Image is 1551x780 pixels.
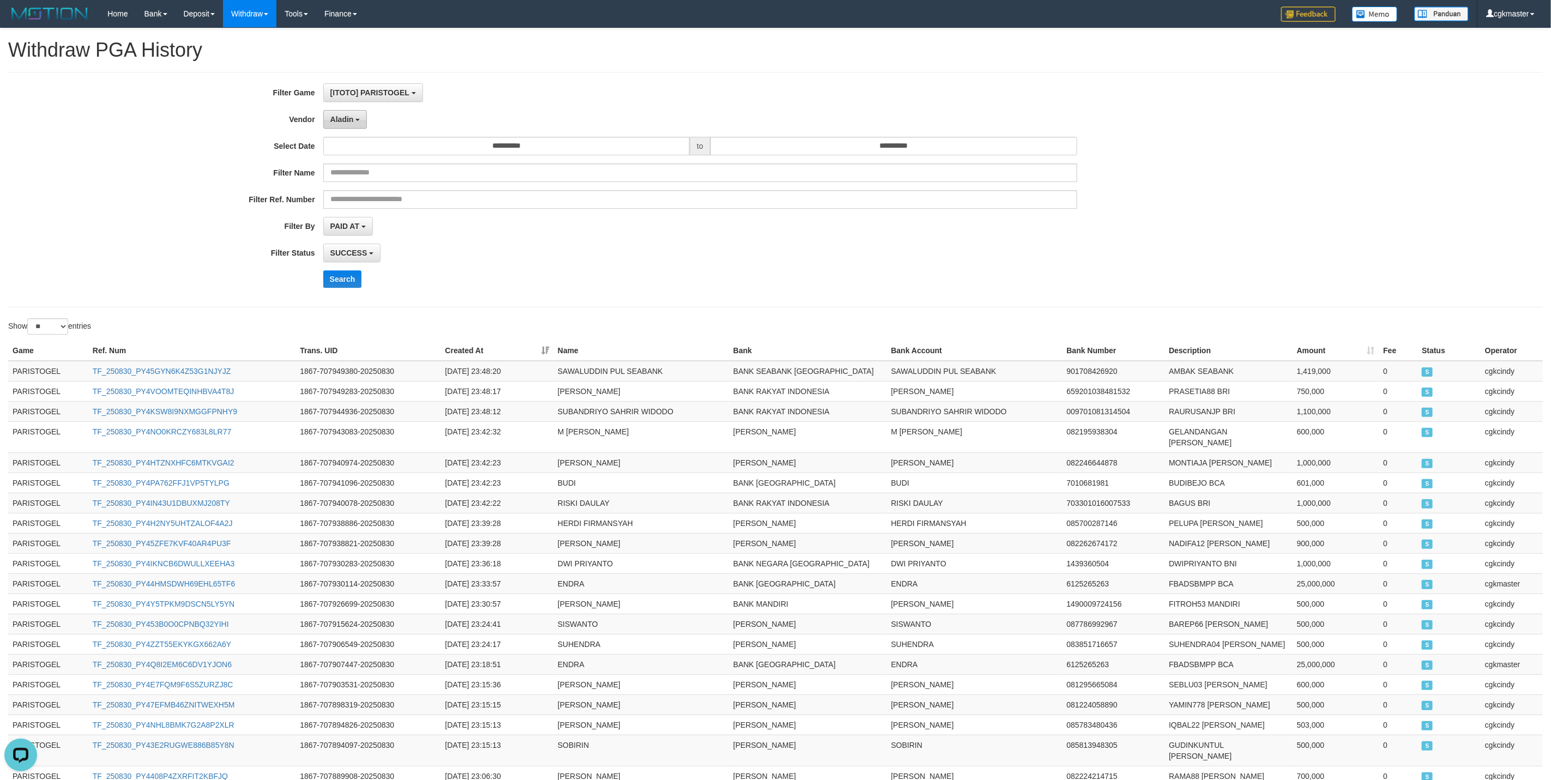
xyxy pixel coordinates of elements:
[886,735,1062,766] td: SOBIRIN
[1063,513,1165,533] td: 085700287146
[441,421,553,452] td: [DATE] 23:42:32
[553,614,729,634] td: SISWANTO
[8,341,88,361] th: Game
[330,88,409,97] span: [ITOTO] PARISTOGEL
[93,519,233,528] a: TF_250830_PY4H2NY5UHTZALOF4A2J
[1481,401,1543,421] td: cgkcindy
[1293,674,1379,694] td: 600,000
[1293,654,1379,674] td: 25,000,000
[1164,594,1293,614] td: FITROH53 MANDIRI
[886,533,1062,553] td: [PERSON_NAME]
[441,614,553,634] td: [DATE] 23:24:41
[441,634,553,654] td: [DATE] 23:24:17
[295,361,440,382] td: 1867-707949380-20250830
[1379,381,1418,401] td: 0
[441,694,553,715] td: [DATE] 23:15:15
[295,674,440,694] td: 1867-707903531-20250830
[1422,640,1433,650] span: SUCCESS
[553,573,729,594] td: ENDRA
[441,513,553,533] td: [DATE] 23:39:28
[330,222,359,231] span: PAID AT
[1481,493,1543,513] td: cgkcindy
[1379,715,1418,735] td: 0
[1063,452,1165,473] td: 082246644878
[1164,513,1293,533] td: PELUPA [PERSON_NAME]
[330,115,354,124] span: Aladin
[1481,341,1543,361] th: Operator
[1481,452,1543,473] td: cgkcindy
[1422,701,1433,710] span: SUCCESS
[1422,408,1433,417] span: SUCCESS
[1379,493,1418,513] td: 0
[8,5,91,22] img: MOTION_logo.png
[93,479,230,487] a: TF_250830_PY4PA762FFJ1VP5TYLPG
[553,694,729,715] td: [PERSON_NAME]
[1481,735,1543,766] td: cgkcindy
[1414,7,1469,21] img: panduan.png
[441,654,553,674] td: [DATE] 23:18:51
[1293,573,1379,594] td: 25,000,000
[441,341,553,361] th: Created At: activate to sort column ascending
[1164,553,1293,573] td: DWIPRIYANTO BNI
[1063,614,1165,634] td: 087786992967
[330,249,367,257] span: SUCCESS
[8,735,88,766] td: PARISTOGEL
[1293,421,1379,452] td: 600,000
[729,493,886,513] td: BANK RAKYAT INDONESIA
[8,401,88,421] td: PARISTOGEL
[295,401,440,421] td: 1867-707944936-20250830
[1481,533,1543,553] td: cgkcindy
[729,694,886,715] td: [PERSON_NAME]
[1422,600,1433,609] span: SUCCESS
[553,533,729,553] td: [PERSON_NAME]
[8,553,88,573] td: PARISTOGEL
[441,473,553,493] td: [DATE] 23:42:23
[1379,614,1418,634] td: 0
[323,244,381,262] button: SUCCESS
[1281,7,1336,22] img: Feedback.jpg
[441,674,553,694] td: [DATE] 23:15:36
[553,361,729,382] td: SAWALUDDIN PUL SEABANK
[1164,361,1293,382] td: AMBAK SEABANK
[1063,594,1165,614] td: 1490009724156
[295,381,440,401] td: 1867-707949283-20250830
[93,680,233,689] a: TF_250830_PY4E7FQM9F6S5ZURZJ8C
[1293,594,1379,614] td: 500,000
[441,573,553,594] td: [DATE] 23:33:57
[295,473,440,493] td: 1867-707941096-20250830
[690,137,710,155] span: to
[553,452,729,473] td: [PERSON_NAME]
[1379,594,1418,614] td: 0
[88,341,296,361] th: Ref. Num
[886,493,1062,513] td: RISKI DAULAY
[1063,634,1165,654] td: 083851716657
[886,401,1062,421] td: SUBANDRIYO SAHRIR WIDODO
[1293,493,1379,513] td: 1,000,000
[93,367,231,376] a: TF_250830_PY45GYN6K4Z53G1NJYJZ
[729,361,886,382] td: BANK SEABANK [GEOGRAPHIC_DATA]
[1352,7,1398,22] img: Button%20Memo.svg
[886,614,1062,634] td: SISWANTO
[1164,493,1293,513] td: BAGUS BRI
[295,614,440,634] td: 1867-707915624-20250830
[1379,513,1418,533] td: 0
[1063,573,1165,594] td: 6125265263
[1379,533,1418,553] td: 0
[729,421,886,452] td: [PERSON_NAME]
[1164,473,1293,493] td: BUDIBEJO BCA
[8,513,88,533] td: PARISTOGEL
[1164,654,1293,674] td: FBADSBMPP BCA
[553,553,729,573] td: DWI PRIYANTO
[93,640,231,649] a: TF_250830_PY4ZZT55EKYKGX662A6Y
[1422,519,1433,529] span: SUCCESS
[1481,715,1543,735] td: cgkcindy
[1164,614,1293,634] td: BAREP66 [PERSON_NAME]
[295,493,440,513] td: 1867-707940078-20250830
[1481,694,1543,715] td: cgkcindy
[729,735,886,766] td: [PERSON_NAME]
[1481,614,1543,634] td: cgkcindy
[1379,421,1418,452] td: 0
[1164,634,1293,654] td: SUHENDRA04 [PERSON_NAME]
[553,341,729,361] th: Name
[1422,681,1433,690] span: SUCCESS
